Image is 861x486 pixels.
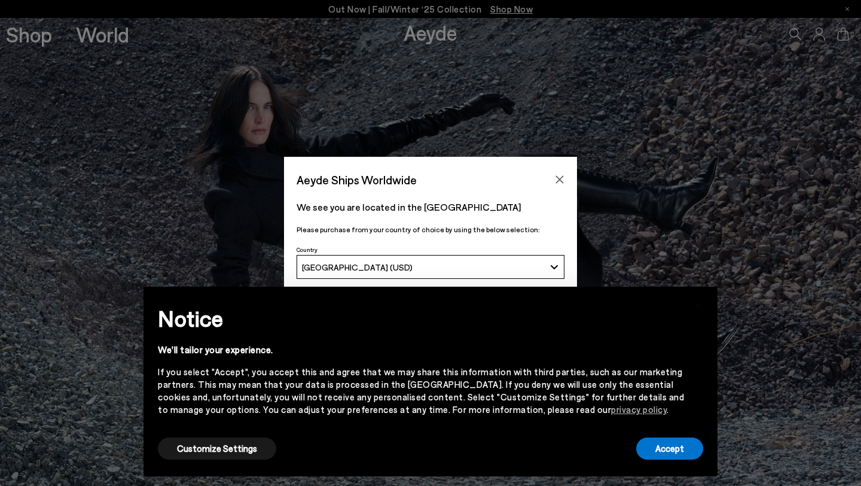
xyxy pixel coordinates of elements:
a: privacy policy [611,404,667,415]
span: Country [297,246,317,253]
button: Accept [636,438,703,460]
span: × [694,296,703,313]
p: We see you are located in the [GEOGRAPHIC_DATA] [297,200,564,214]
div: We'll tailor your experience. [158,344,684,356]
button: Close [551,171,569,189]
button: Customize Settings [158,438,276,460]
div: If you select "Accept", you accept this and agree that we may share this information with third p... [158,366,684,416]
h2: Notice [158,303,684,334]
span: [GEOGRAPHIC_DATA] (USD) [302,262,413,272]
p: Please purchase from your country of choice by using the below selection: [297,224,564,235]
span: Aeyde Ships Worldwide [297,169,417,190]
button: Close this notice [684,290,713,319]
